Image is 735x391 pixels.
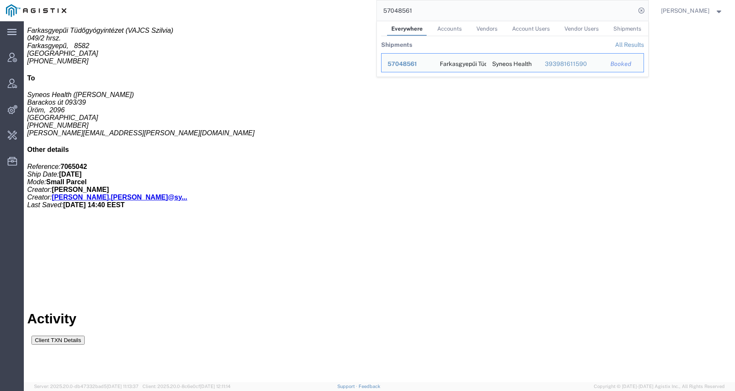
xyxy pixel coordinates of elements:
[107,384,139,389] span: [DATE] 11:13:37
[492,54,532,72] div: Syneos Health
[544,60,598,68] div: 393981611590
[359,384,380,389] a: Feedback
[381,36,412,53] th: Shipments
[3,180,40,187] i: Last Saved:
[381,36,648,77] table: Search Results
[512,26,550,32] span: Account Users
[3,290,708,305] h1: Activity
[661,6,709,15] span: Kate Petrenko
[661,6,724,16] button: [PERSON_NAME]
[40,180,101,187] span: [DATE] 14:40 EEST
[476,26,498,32] span: Vendors
[387,60,428,68] div: 57048561
[387,60,417,67] span: 57048561
[610,60,638,68] div: Booked
[594,383,725,390] span: Copyright © [DATE]-[DATE] Agistix Inc., All Rights Reserved
[3,157,22,164] i: Mode:
[200,384,231,389] span: [DATE] 12:11:14
[22,157,63,164] b: Small Parcel
[613,26,641,32] span: Shipments
[439,54,480,72] div: Farkasgyepűi Tüdőgyógyintézet
[24,21,735,382] iframe: FS Legacy Container
[391,26,423,32] span: Everywhere
[615,41,644,48] a: View all shipments found by criterion
[564,26,599,32] span: Vendor Users
[142,384,231,389] span: Client: 2025.20.0-8c6e0cf
[6,4,66,17] img: logo
[28,172,163,180] a: [PERSON_NAME].[PERSON_NAME]@sy...
[3,165,28,172] i: Creator:
[35,149,58,157] b: [DATE]
[437,26,462,32] span: Accounts
[28,165,85,172] b: [PERSON_NAME]
[3,172,28,180] i: Creator:
[8,314,61,323] button: Client TXN Details
[34,384,139,389] span: Server: 2025.20.0-db47332bad5
[3,149,35,157] i: Ship Date:
[337,384,359,389] a: Support
[37,142,63,149] b: 7065042
[377,0,635,21] input: Search for shipment number, reference number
